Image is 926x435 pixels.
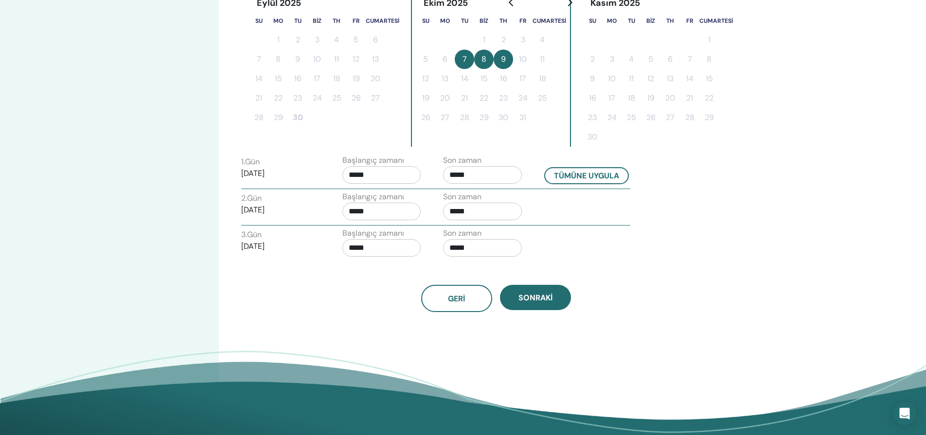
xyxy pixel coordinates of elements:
[538,93,547,103] font: 25
[313,54,321,64] font: 10
[274,93,283,103] font: 22
[622,11,641,30] th: Salı
[513,11,533,30] th: Cuma
[257,54,261,64] font: 7
[366,17,399,25] font: Cumartesi
[688,54,692,64] font: 7
[519,17,527,25] font: Fr
[708,35,711,45] font: 1
[646,17,655,25] font: Biz
[554,171,619,181] font: Tümüne uygula
[313,17,321,25] font: Biz
[441,112,449,122] font: 27
[518,93,528,103] font: 24
[293,93,302,103] font: 23
[421,285,492,312] button: Geri
[660,11,680,30] th: Perşembe
[518,293,552,303] font: Sonraki
[288,11,307,30] th: Salı
[371,73,380,84] font: 20
[533,11,566,30] th: Cumartesi
[706,73,713,84] font: 15
[607,112,617,122] font: 24
[255,17,263,25] font: Su
[327,11,346,30] th: Perşembe
[589,93,596,103] font: 16
[501,54,506,64] font: 9
[608,93,615,103] font: 17
[249,11,268,30] th: Pazar
[422,73,429,84] font: 12
[521,35,525,45] font: 3
[313,93,322,103] font: 24
[590,54,595,64] font: 2
[371,93,380,103] font: 27
[629,73,634,84] font: 11
[442,73,448,84] font: 13
[647,93,655,103] font: 19
[352,93,361,103] font: 26
[334,54,339,64] font: 11
[544,167,629,184] button: Tümüne uygula
[274,112,283,122] font: 29
[373,35,378,45] font: 6
[481,54,486,64] font: 8
[665,93,675,103] font: 20
[501,35,506,45] font: 2
[241,205,265,215] font: [DATE]
[277,35,280,45] font: 1
[366,11,399,30] th: Cumartesi
[353,54,359,64] font: 12
[241,157,245,167] font: 1.
[254,112,264,122] font: 28
[686,17,694,25] font: Fr
[666,112,675,122] font: 27
[333,17,340,25] font: Th
[610,54,614,64] font: 3
[590,73,595,84] font: 9
[241,229,247,240] font: 3.
[245,157,260,167] font: Gün
[707,54,712,64] font: 8
[332,93,341,103] font: 25
[588,132,597,142] font: 30
[629,54,634,64] font: 4
[255,73,263,84] font: 14
[540,54,545,64] font: 11
[499,112,508,122] font: 30
[416,11,435,30] th: Pazar
[648,54,653,64] font: 5
[293,112,303,122] font: 30
[893,402,916,425] div: Intercom Messenger'ı açın
[500,285,571,310] button: Sonraki
[241,168,265,178] font: [DATE]
[296,35,300,45] font: 2
[353,17,360,25] font: Fr
[647,73,654,84] font: 12
[276,54,281,64] font: 8
[483,35,485,45] font: 1
[460,112,469,122] font: 28
[699,11,733,30] th: Cumartesi
[480,17,488,25] font: Biz
[699,17,733,25] font: Cumartesi
[494,11,513,30] th: Perşembe
[247,229,262,240] font: Gün
[686,73,694,84] font: 14
[461,73,468,84] font: 14
[423,54,428,64] font: 5
[342,191,404,202] font: Başlangıç ​​zamanı
[422,93,429,103] font: 19
[307,11,327,30] th: Çarşamba
[443,191,481,202] font: Son zaman
[443,54,447,64] font: 6
[627,112,636,122] font: 25
[481,73,488,84] font: 15
[480,112,489,122] font: 29
[241,193,247,203] font: 2.
[315,35,320,45] font: 3
[273,17,283,25] font: Mo
[333,73,340,84] font: 18
[608,73,616,84] font: 10
[440,93,450,103] font: 20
